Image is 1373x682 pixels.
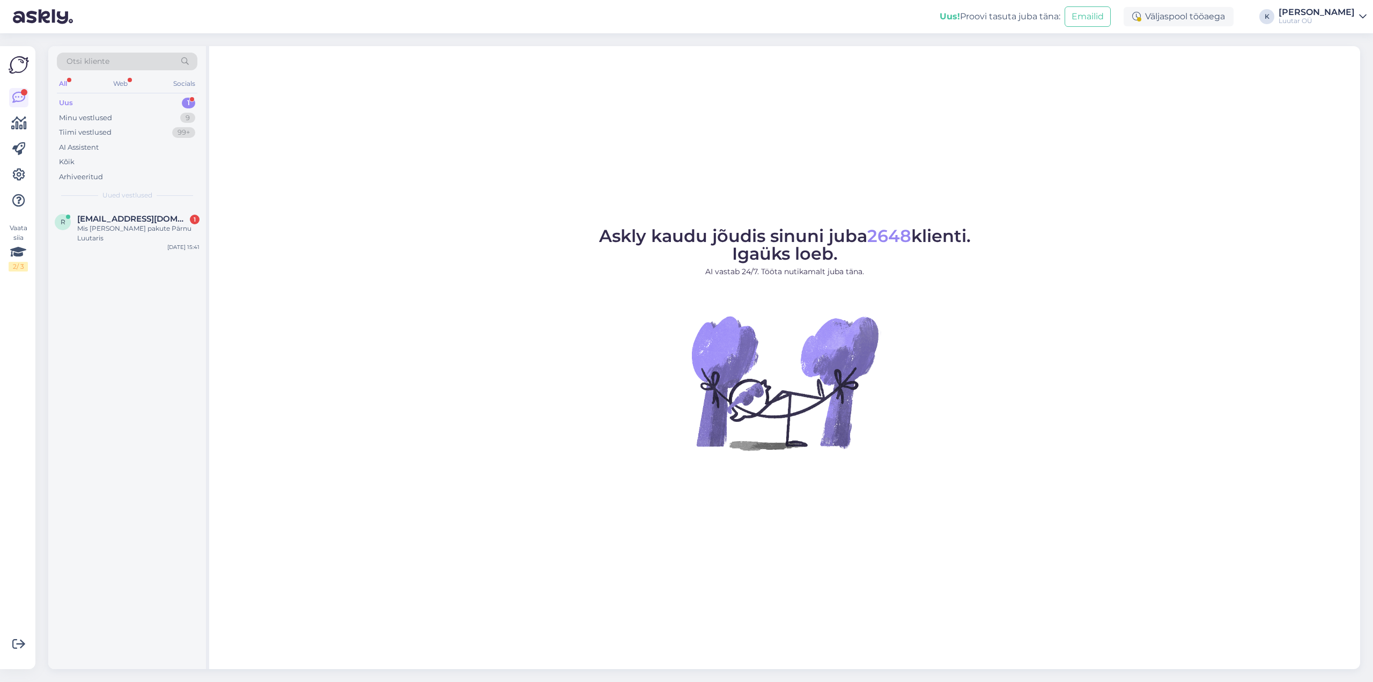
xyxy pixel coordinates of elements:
[59,157,75,167] div: Kõik
[61,218,65,226] span: r
[1259,9,1274,24] div: K
[102,190,152,200] span: Uued vestlused
[59,127,112,138] div: Tiimi vestlused
[59,113,112,123] div: Minu vestlused
[57,77,69,91] div: All
[1279,8,1355,17] div: [PERSON_NAME]
[180,113,195,123] div: 9
[167,243,200,251] div: [DATE] 15:41
[940,10,1060,23] div: Proovi tasuta juba täna:
[77,224,200,243] div: Mis [PERSON_NAME] pakute Pärnu Luutaris
[867,225,911,246] span: 2648
[67,56,109,67] span: Otsi kliente
[190,215,200,224] div: 1
[182,98,195,108] div: 1
[940,11,960,21] b: Uus!
[9,55,29,75] img: Askly Logo
[599,266,971,277] p: AI vastab 24/7. Tööta nutikamalt juba täna.
[9,223,28,272] div: Vaata siia
[77,214,189,224] span: rostirenreg@gmail.com
[172,127,195,138] div: 99+
[59,142,99,153] div: AI Assistent
[1279,8,1367,25] a: [PERSON_NAME]Luutar OÜ
[111,77,130,91] div: Web
[171,77,197,91] div: Socials
[59,98,73,108] div: Uus
[59,172,103,182] div: Arhiveeritud
[1279,17,1355,25] div: Luutar OÜ
[9,262,28,272] div: 2 / 3
[1124,7,1234,26] div: Väljaspool tööaega
[599,225,971,264] span: Askly kaudu jõudis sinuni juba klienti. Igaüks loeb.
[688,286,881,479] img: No Chat active
[1065,6,1111,27] button: Emailid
